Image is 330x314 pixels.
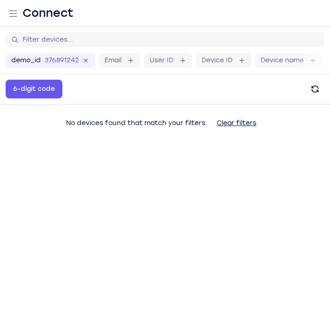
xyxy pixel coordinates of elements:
button: Refresh [306,80,324,98]
h1: Connect [22,6,74,21]
label: User ID [150,56,173,65]
label: Email [105,56,121,65]
button: Clear filters [209,114,264,133]
button: 6-digit code [6,80,62,98]
input: Filter devices... [22,35,319,45]
label: Device name [261,56,304,65]
span: No devices found that match your filters. [66,119,207,127]
label: Device ID [202,56,232,65]
label: demo_id [11,56,41,65]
